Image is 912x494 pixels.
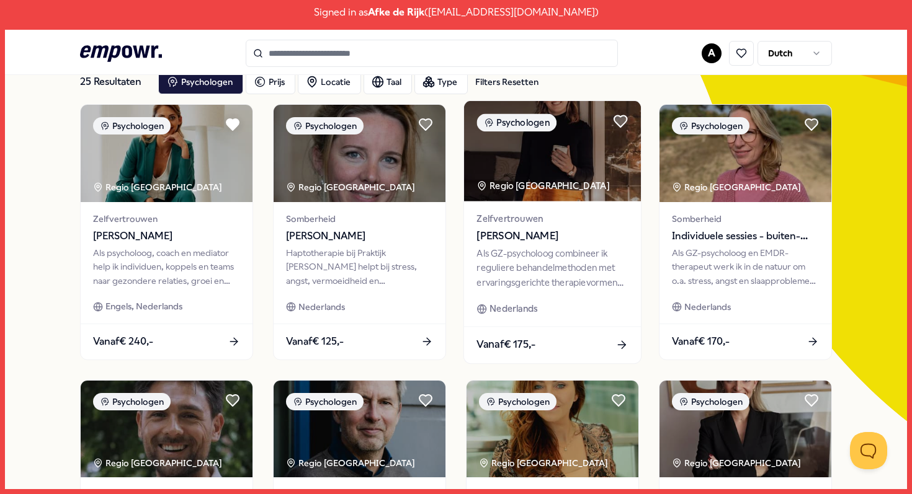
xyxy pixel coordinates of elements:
button: Locatie [298,69,361,94]
img: package image [464,101,641,201]
span: Vanaf € 125,- [286,333,344,350]
span: Vanaf € 175,- [476,337,535,353]
img: package image [81,381,253,478]
button: Taal [364,69,412,94]
div: Psychologen [672,393,749,410]
span: Vanaf € 240,- [93,333,153,350]
div: Regio [GEOGRAPHIC_DATA] [479,456,610,470]
img: package image [274,381,445,478]
img: package image [81,105,253,202]
span: Nederlands [684,300,731,314]
div: Als GZ-psycholoog en EMDR-therapeut werk ik in de natuur om o.a. stress, angst en slaapproblemen ... [672,246,819,288]
span: Somberheid [286,212,433,226]
div: Psychologen [476,113,557,131]
span: Individuele sessies - buiten- met [PERSON_NAME] [672,228,819,244]
span: [PERSON_NAME] [286,228,433,244]
div: Psychologen [672,117,749,135]
button: A [702,43,722,63]
div: Psychologen [93,117,171,135]
span: Zelfvertrouwen [93,212,240,226]
button: Prijs [246,69,295,94]
span: Afke de Rijk [368,4,424,20]
img: package image [659,105,831,202]
span: Engels, Nederlands [105,299,182,313]
span: Nederlands [298,300,345,314]
div: Als psycholoog, coach en mediator help ik individuen, koppels en teams naar gezondere relaties, g... [93,246,240,288]
span: [PERSON_NAME] [476,228,628,244]
span: Somberheid [672,212,819,226]
button: Psychologen [158,69,243,94]
iframe: Help Scout Beacon - Open [850,432,887,469]
div: Regio [GEOGRAPHIC_DATA] [93,456,224,470]
div: Regio [GEOGRAPHIC_DATA] [672,456,803,470]
div: Regio [GEOGRAPHIC_DATA] [672,180,803,194]
div: Psychologen [286,117,364,135]
div: Psychologen [286,393,364,410]
span: Nederlands [490,302,537,316]
div: Regio [GEOGRAPHIC_DATA] [286,180,417,194]
span: Vanaf € 170,- [672,333,730,350]
div: Psychologen [479,393,557,410]
a: package imagePsychologenRegio [GEOGRAPHIC_DATA] Somberheid[PERSON_NAME]Haptotherapie bij Praktijk... [273,104,446,360]
input: Search for products, categories or subcategories [246,40,618,67]
a: package imagePsychologenRegio [GEOGRAPHIC_DATA] SomberheidIndividuele sessies - buiten- met [PERS... [659,104,832,360]
img: package image [659,381,831,478]
div: Regio [GEOGRAPHIC_DATA] [286,456,417,470]
a: package imagePsychologenRegio [GEOGRAPHIC_DATA] Zelfvertrouwen[PERSON_NAME]Als psycholoog, coach ... [80,104,253,360]
div: 25 Resultaten [80,69,148,94]
div: Filters Resetten [475,75,539,89]
img: package image [467,381,638,478]
span: Zelfvertrouwen [476,211,628,226]
button: Type [414,69,468,94]
div: Psychologen [93,393,171,410]
div: Haptotherapie bij Praktijk [PERSON_NAME] helpt bij stress, angst, vermoeidheid en onverklaarbare ... [286,246,433,288]
span: [PERSON_NAME] [93,228,240,244]
a: package imagePsychologenRegio [GEOGRAPHIC_DATA] Zelfvertrouwen[PERSON_NAME]Als GZ-psycholoog comb... [463,100,642,364]
div: Als GZ-psycholoog combineer ik reguliere behandelmethoden met ervaringsgerichte therapievormen (b... [476,246,628,289]
div: Regio [GEOGRAPHIC_DATA] [93,180,224,194]
img: package image [274,105,445,202]
div: Regio [GEOGRAPHIC_DATA] [476,179,611,193]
